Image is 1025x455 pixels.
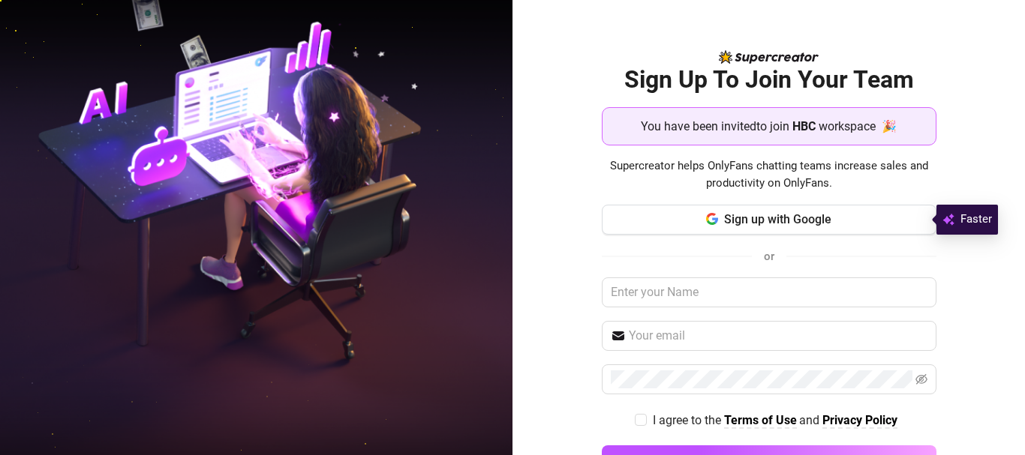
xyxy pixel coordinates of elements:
span: Sign up with Google [724,212,831,226]
input: Your email [629,327,927,345]
strong: Terms of Use [724,413,797,427]
span: Supercreator helps OnlyFans chatting teams increase sales and productivity on OnlyFans. [602,157,936,193]
a: Privacy Policy [822,413,897,429]
span: eye-invisible [915,373,927,385]
span: You have been invited to join [641,117,789,136]
span: Faster [960,211,992,229]
span: or [764,250,774,263]
input: Enter your Name [602,277,936,307]
strong: Privacy Policy [822,413,897,427]
img: logo-BBDzfeDw.svg [719,50,819,64]
span: workspace 🎉 [819,117,897,136]
img: svg%3e [942,211,954,229]
button: Sign up with Google [602,205,936,235]
a: Terms of Use [724,413,797,429]
h2: Sign Up To Join Your Team [602,64,936,95]
span: I agree to the [653,413,724,427]
strong: HBC [792,119,816,133]
span: and [799,413,822,427]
